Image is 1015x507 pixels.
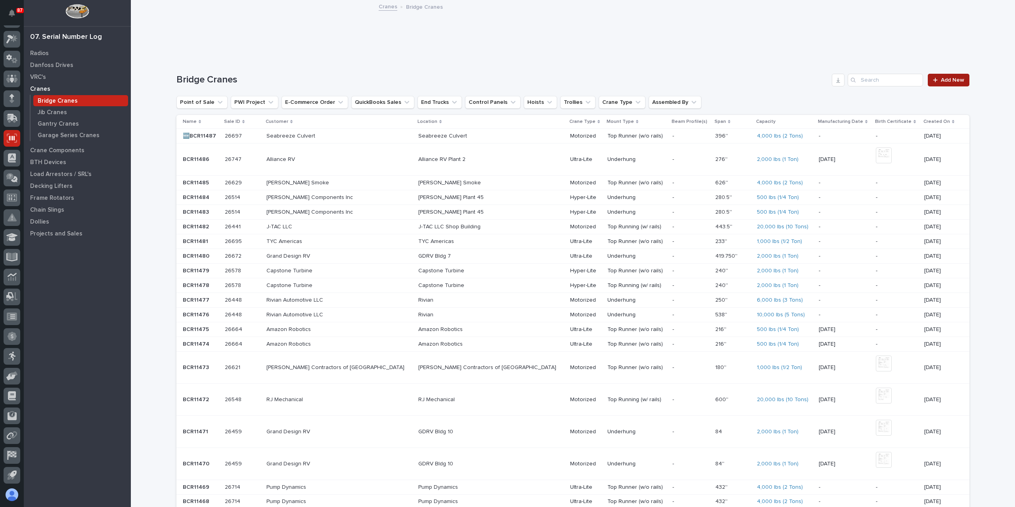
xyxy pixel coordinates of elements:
p: [PERSON_NAME] Smoke [266,180,405,186]
a: 10,000 lbs (5 Tons) [757,312,805,318]
a: Radios [24,47,131,59]
p: - [672,297,709,304]
p: - [876,194,917,201]
p: Hyper-Lite [570,209,601,216]
p: 26548 [225,395,243,403]
p: Underhung [607,253,666,260]
p: - [876,341,917,348]
p: Ultra-Lite [570,326,601,333]
p: J-TAC LLC [266,224,405,230]
p: - [672,364,709,371]
a: 500 lbs (1/4 Ton) [757,194,799,201]
p: 26459 [225,427,243,435]
p: GDRV Bldg 10 [418,461,557,467]
tr: BCR11486BCR11486 2674726747 Alliance RVAlliance RV Plant 2Ultra-LiteUnderhung-276''276'' 2,000 lb... [176,143,969,176]
a: Cranes [24,83,131,95]
a: 500 lbs (1/4 Ton) [757,341,799,348]
p: Grand Design RV [266,253,405,260]
p: Amazon Robotics [266,341,405,348]
a: Frame Rotators [24,192,131,204]
p: 84'' [715,459,726,467]
p: Top Runner (w/o rails) [607,484,666,491]
p: [DATE] [819,341,869,348]
p: 87 [17,8,23,13]
p: [DATE] [819,429,869,435]
tr: BCR11471BCR11471 2645926459 Grand Design RVGDRV Bldg 10MotorizedUnderhung-8484 2,000 lbs (1 Ton) ... [176,415,969,448]
p: - [819,133,869,140]
p: Underhung [607,312,666,318]
p: VRC's [30,74,46,81]
p: 26664 [225,325,244,333]
p: BCR11476 [183,310,211,318]
p: - [672,224,709,230]
p: 216'' [715,339,728,348]
tr: BCR11484BCR11484 2651426514 [PERSON_NAME] Components Inc[PERSON_NAME] Plant 45Hyper-LiteUnderhung... [176,190,969,205]
p: Capstone Turbine [418,282,557,289]
p: Pump Dynamics [418,484,557,491]
a: Gantry Cranes [31,118,131,129]
p: [DATE] [924,156,957,163]
p: BCR11468 [183,497,211,505]
a: 4,000 lbs (2 Tons) [757,180,803,186]
p: - [672,484,709,491]
p: [DATE] [924,209,957,216]
p: Rivian [418,297,557,304]
p: Rivian Automotive LLC [266,312,405,318]
button: E-Commerce Order [282,96,348,109]
p: - [876,133,917,140]
p: GDRV Bldg 7 [418,253,557,260]
p: Dollies [30,218,49,226]
p: 26441 [225,222,242,230]
p: [DATE] [924,238,957,245]
a: Danfoss Drives [24,59,131,71]
p: BCR11480 [183,251,211,260]
p: Motorized [570,364,601,371]
p: [DATE] [924,282,957,289]
button: Hoists [524,96,557,109]
a: 2,000 lbs (1 Ton) [757,268,799,274]
a: BTH Devices [24,156,131,168]
a: 6,000 lbs (3 Tons) [757,297,803,304]
tr: BCR11470BCR11470 2645926459 Grand Design RVGDRV Bldg 10MotorizedUnderhung-84''84'' 2,000 lbs (1 T... [176,448,969,480]
p: 419.750'' [715,251,739,260]
p: [DATE] [924,194,957,201]
p: 26448 [225,310,243,318]
p: BCR11474 [183,339,211,348]
p: - [672,396,709,403]
button: Trollies [560,96,596,109]
p: 26697 [225,131,243,140]
p: - [819,209,869,216]
p: [DATE] [924,297,957,304]
p: [PERSON_NAME] Contractors of [GEOGRAPHIC_DATA] [418,364,557,371]
p: 626'' [715,178,730,186]
p: [DATE] [924,268,957,274]
p: RJ Mechanical [418,396,557,403]
a: Decking Lifters [24,180,131,192]
p: [PERSON_NAME] Plant 45 [418,194,557,201]
p: 240'' [715,281,730,289]
p: - [672,253,709,260]
p: [DATE] [924,364,957,371]
div: Notifications87 [10,10,20,22]
p: [DATE] [924,461,957,467]
p: Ultra-Lite [570,341,601,348]
p: Crane Components [30,147,84,154]
p: Garage Series Cranes [38,132,100,139]
p: Underhung [607,429,666,435]
p: - [876,297,917,304]
p: GDRV Bldg 10 [418,429,557,435]
a: Dollies [24,216,131,228]
p: [DATE] [819,364,869,371]
button: Crane Type [599,96,645,109]
p: Underhung [607,461,666,467]
p: Motorized [570,180,601,186]
p: Jib Cranes [38,109,67,116]
a: Bridge Cranes [31,95,131,106]
p: [DATE] [924,224,957,230]
p: Hyper-Lite [570,194,601,201]
a: Load Arrestors / SRL's [24,168,131,180]
p: [DATE] [924,253,957,260]
p: - [876,180,917,186]
p: Pump Dynamics [266,484,405,491]
button: Assembled By [649,96,701,109]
